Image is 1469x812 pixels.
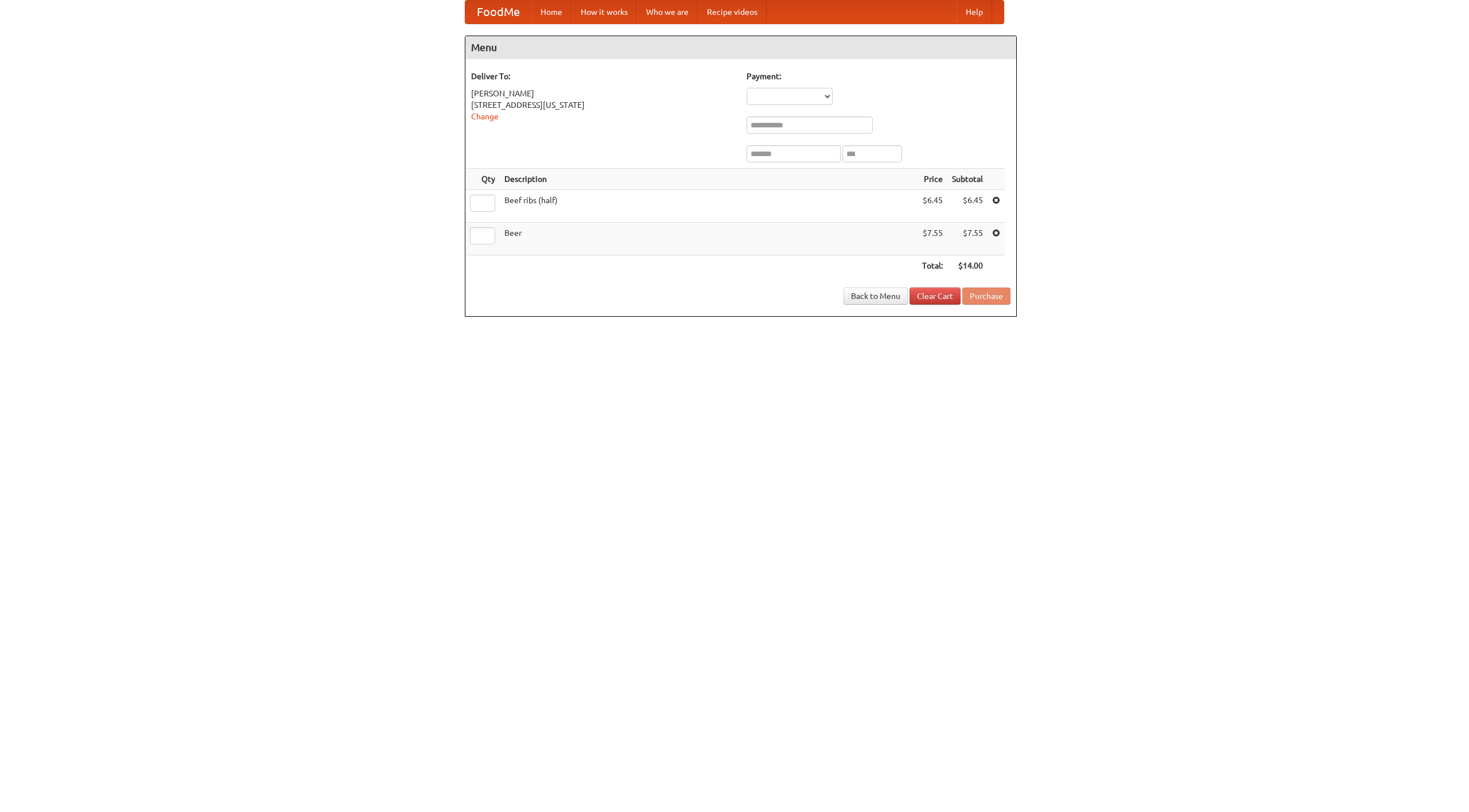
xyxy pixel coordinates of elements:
a: FoodMe [465,1,531,24]
th: Qty [465,169,500,190]
a: How it works [572,1,637,24]
button: Purchase [962,287,1011,305]
a: Who we are [637,1,698,24]
td: Beef ribs (half) [500,190,918,223]
th: Description [500,169,918,190]
a: Back to Menu [844,287,908,305]
th: Subtotal [947,169,988,190]
a: Home [531,1,572,24]
div: [PERSON_NAME] [471,88,735,99]
a: Recipe videos [698,1,767,24]
a: Change [471,112,499,121]
th: $14.00 [947,255,988,277]
h5: Payment: [747,71,1011,82]
a: Clear Cart [910,287,961,305]
div: [STREET_ADDRESS][US_STATE] [471,99,735,111]
h5: Deliver To: [471,71,735,82]
td: $7.55 [947,223,988,255]
th: Price [918,169,947,190]
th: Total: [918,255,947,277]
a: Help [957,1,992,24]
td: $7.55 [918,223,947,255]
h4: Menu [465,36,1016,59]
td: $6.45 [918,190,947,223]
td: $6.45 [947,190,988,223]
td: Beer [500,223,918,255]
